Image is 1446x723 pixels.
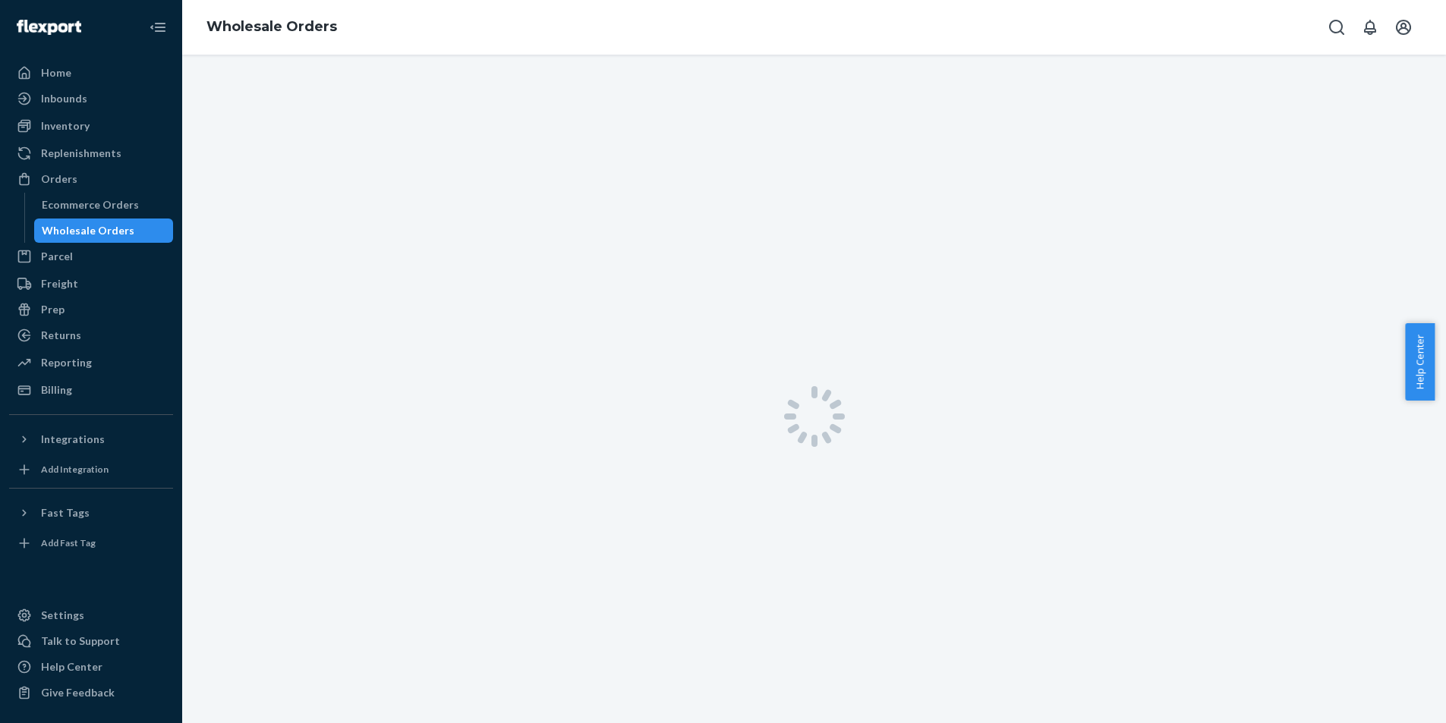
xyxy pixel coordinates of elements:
a: Add Integration [9,457,173,482]
a: Settings [9,603,173,627]
div: Ecommerce Orders [42,197,139,212]
a: Freight [9,272,173,296]
a: Orders [9,167,173,191]
button: Integrations [9,427,173,451]
a: Help Center [9,655,173,679]
div: Reporting [41,355,92,370]
button: Open Search Box [1322,12,1352,42]
a: Home [9,61,173,85]
div: Add Integration [41,463,109,476]
div: Billing [41,382,72,398]
a: Parcel [9,244,173,269]
div: Help Center [41,659,102,674]
div: Returns [41,328,81,343]
a: Wholesale Orders [34,218,174,243]
div: Add Fast Tag [41,536,96,549]
ol: breadcrumbs [194,5,349,49]
div: Inventory [41,118,90,134]
div: Inbounds [41,91,87,106]
a: Inbounds [9,86,173,111]
button: Open notifications [1355,12,1385,42]
button: Open account menu [1388,12,1419,42]
div: Home [41,65,71,80]
button: Give Feedback [9,681,173,705]
a: Wholesale Orders [206,18,337,35]
a: Returns [9,323,173,347]
a: Ecommerce Orders [34,193,174,217]
div: Wholesale Orders [42,223,134,238]
button: Talk to Support [9,629,173,653]
div: Prep [41,302,65,317]
a: Billing [9,378,173,402]
img: Flexport logo [17,20,81,35]
div: Give Feedback [41,685,115,700]
a: Add Fast Tag [9,531,173,555]
button: Fast Tags [9,501,173,525]
div: Replenishments [41,146,121,161]
a: Reporting [9,350,173,375]
button: Close Navigation [143,12,173,42]
div: Freight [41,276,78,291]
a: Replenishments [9,141,173,165]
div: Integrations [41,432,105,447]
div: Talk to Support [41,633,120,649]
a: Inventory [9,114,173,138]
div: Parcel [41,249,73,264]
div: Fast Tags [41,505,90,520]
button: Help Center [1405,323,1435,401]
div: Settings [41,608,84,623]
div: Orders [41,171,77,187]
a: Prep [9,297,173,322]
